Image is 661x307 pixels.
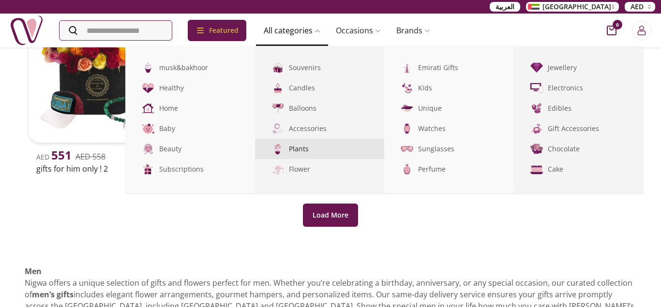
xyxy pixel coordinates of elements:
[384,118,514,139] a: WatchesWatches
[384,159,514,179] a: PerfumePerfume
[607,26,616,35] button: cart-button
[384,58,514,78] a: Emirati GiftsEmirati Gifts
[125,159,255,179] a: SubscriptionsSubscriptions
[529,60,544,75] img: Jewellery
[270,60,285,75] img: Souvenirs
[29,8,164,143] img: uae-gifts-gifts for him only ! 2
[496,2,514,12] span: العربية
[384,78,514,98] a: KidsKids
[270,141,285,157] img: Plants
[328,21,389,40] a: Occasions
[255,78,385,98] a: CandlesCandles
[270,162,285,176] img: Flower
[36,163,156,175] h2: gifts for him only ! 2
[141,81,155,95] img: Healthy
[384,98,514,118] a: UniqueUnique
[400,121,414,136] img: Watches
[526,2,619,12] button: [GEOGRAPHIC_DATA]
[613,20,622,29] span: 0
[632,21,651,40] button: Login
[514,159,644,179] a: CakeCake
[141,162,155,176] img: Subscriptions
[514,139,644,159] a: ChocolateChocolate
[141,121,155,136] img: Baby
[400,101,414,116] img: Unique
[125,98,255,118] a: HomeHome
[389,21,438,40] a: Brands
[125,58,255,78] a: musk&bakhoormusk&bakhoor
[10,14,44,47] img: Nigwa-uae-gifts
[25,266,42,277] strong: Men
[32,289,74,300] strong: men’s gifts
[36,152,72,161] span: AED
[255,139,385,159] a: PlantsPlants
[255,159,385,179] a: FlowerFlower
[514,118,644,139] a: Gift AccessoriesGift Accessories
[125,118,255,139] a: BabyBaby
[631,2,644,12] span: AED
[75,151,105,162] del: AED 558
[384,139,514,159] a: SunglassesSunglasses
[125,78,255,98] a: HealthyHealthy
[514,58,644,78] a: JewelleryJewellery
[270,121,285,136] img: Accessories
[529,162,544,176] img: Cake
[400,60,414,75] img: Emirati Gifts
[141,101,155,116] img: Home
[514,98,644,118] a: EdiblesEdibles
[514,78,644,98] a: ElectronicsElectronics
[400,81,414,95] img: Kids
[255,98,385,118] a: BalloonsBalloons
[400,162,414,176] img: Perfume
[625,2,655,12] button: AED
[270,81,285,95] img: Candles
[256,21,328,40] a: All categories
[255,118,385,139] a: AccessoriesAccessories
[188,20,246,41] div: Featured
[141,60,155,75] img: musk&bakhoor
[400,142,414,156] img: Sunglasses
[25,4,167,176] a: uae-gifts-gifts for him only ! 2AED 551AED 558gifts for him only ! 2
[255,58,385,78] a: SouvenirsSouvenirs
[542,2,611,12] span: [GEOGRAPHIC_DATA]
[528,4,540,10] img: Arabic_dztd3n.png
[529,142,544,156] img: Chocolate
[141,142,155,156] img: Beauty
[60,21,172,40] input: Search
[303,204,358,227] button: Load More
[125,139,255,159] a: BeautyBeauty
[51,147,72,163] span: 551
[529,81,544,95] img: Electronics
[270,101,285,116] img: Balloons
[529,101,544,116] img: Edibles
[529,121,544,136] img: Gift Accessories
